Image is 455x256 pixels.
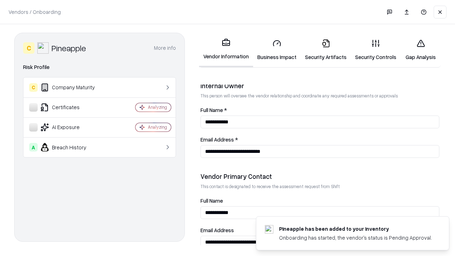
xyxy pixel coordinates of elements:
label: Email Address * [200,137,439,142]
img: Pineapple [37,42,49,54]
p: This person will oversee the vendor relationship and coordinate any required assessments or appro... [200,93,439,99]
div: A [29,143,38,151]
div: Risk Profile [23,63,176,71]
div: Company Maturity [29,83,114,92]
div: C [23,42,34,54]
div: Analyzing [148,124,167,130]
div: Certificates [29,103,114,112]
a: Business Impact [253,33,301,66]
a: Security Controls [351,33,401,66]
a: Gap Analysis [401,33,441,66]
div: Analyzing [148,104,167,110]
div: Onboarding has started, the vendor's status is Pending Approval. [279,234,432,241]
label: Full Name [200,198,439,203]
img: pineappleenergy.com [265,225,273,234]
a: Vendor Information [199,33,253,67]
div: AI Exposure [29,123,114,132]
div: Pineapple [52,42,86,54]
p: This contact is designated to receive the assessment request from Shift [200,183,439,190]
div: Vendor Primary Contact [200,172,439,181]
p: Vendors / Onboarding [9,8,61,16]
div: Internal Owner [200,81,439,90]
div: C [29,83,38,92]
label: Email Address [200,228,439,233]
label: Full Name * [200,107,439,113]
a: Security Artifacts [301,33,351,66]
div: Breach History [29,143,114,151]
div: Pineapple has been added to your inventory [279,225,432,233]
button: More info [154,42,176,54]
